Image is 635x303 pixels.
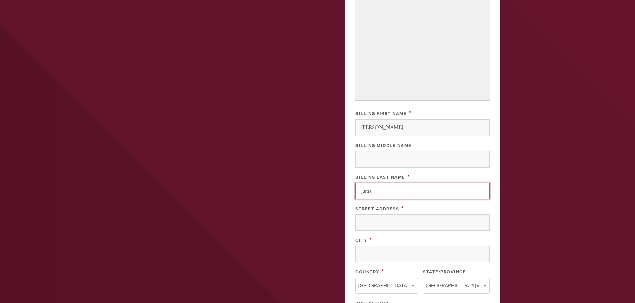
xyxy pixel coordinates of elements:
span: This field is required. [369,236,372,243]
span: This field is required. [407,173,410,180]
a: [GEOGRAPHIC_DATA] [423,278,490,294]
label: State/Province [423,269,466,275]
label: Billing Last Name [355,175,405,180]
label: Billing First Name [355,111,407,116]
span: [GEOGRAPHIC_DATA] [426,281,476,290]
span: This field is required. [409,109,412,117]
span: This field is required. [381,268,384,275]
a: [GEOGRAPHIC_DATA] [355,278,418,294]
label: Billing Middle Name [355,143,412,148]
span: [GEOGRAPHIC_DATA] [358,281,408,290]
label: City [355,238,367,243]
label: Country [355,269,379,275]
span: This field is required. [401,205,404,212]
label: Street Address [355,206,399,212]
